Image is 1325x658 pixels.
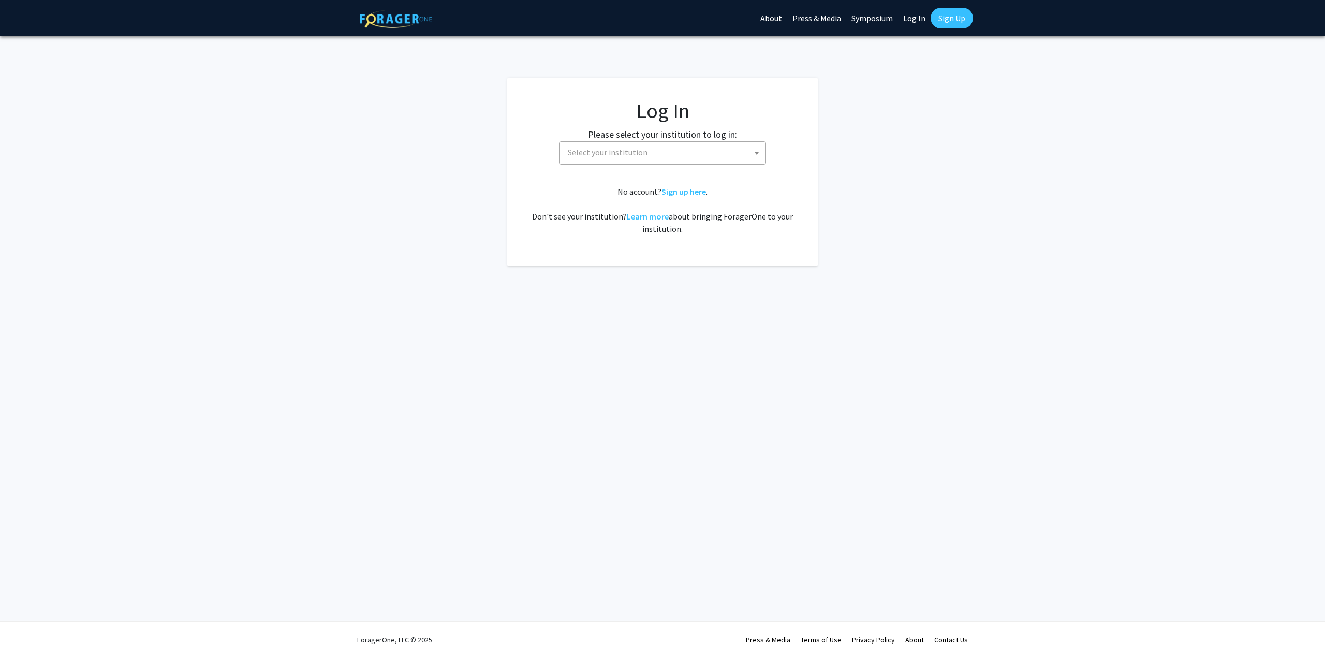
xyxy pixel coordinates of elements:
[528,185,797,235] div: No account? . Don't see your institution? about bringing ForagerOne to your institution.
[934,635,968,645] a: Contact Us
[661,186,706,197] a: Sign up here
[905,635,924,645] a: About
[564,142,765,163] span: Select your institution
[568,147,647,157] span: Select your institution
[931,8,973,28] a: Sign Up
[801,635,842,645] a: Terms of Use
[360,10,432,28] img: ForagerOne Logo
[8,611,44,650] iframe: Chat
[852,635,895,645] a: Privacy Policy
[528,98,797,123] h1: Log In
[559,141,766,165] span: Select your institution
[357,622,432,658] div: ForagerOne, LLC © 2025
[627,211,669,222] a: Learn more about bringing ForagerOne to your institution
[746,635,790,645] a: Press & Media
[588,127,737,141] label: Please select your institution to log in:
